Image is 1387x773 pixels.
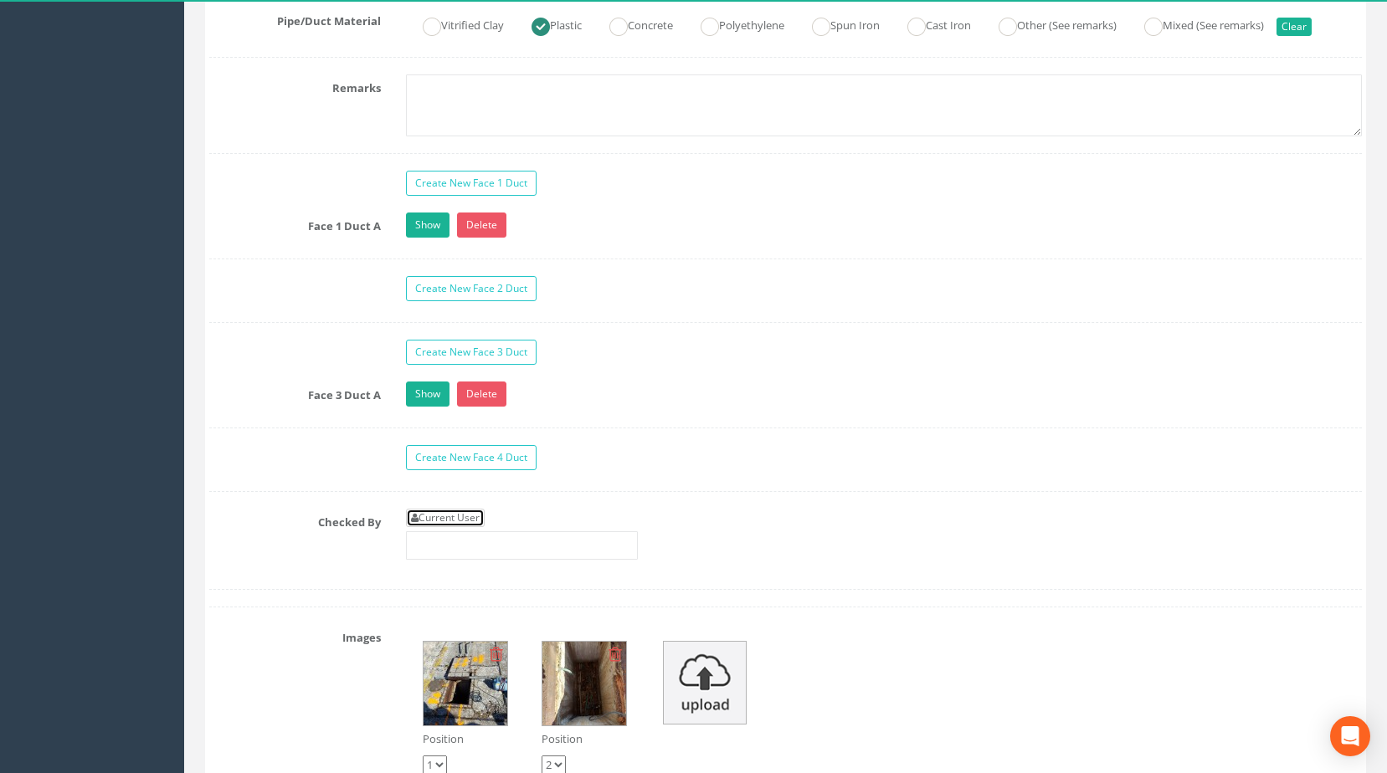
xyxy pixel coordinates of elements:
label: Spun Iron [795,12,880,36]
a: Delete [457,212,506,238]
label: Remarks [197,74,393,96]
a: Create New Face 2 Duct [406,276,537,301]
a: Create New Face 3 Duct [406,340,537,365]
img: upload_icon.png [663,641,747,724]
label: Other (See remarks) [982,12,1117,36]
label: Vitrified Clay [406,12,504,36]
button: Clear [1277,18,1312,36]
label: Images [197,624,393,646]
label: Pipe/Duct Material [197,8,393,29]
a: Delete [457,381,506,407]
p: Position [423,731,508,747]
div: Open Intercom Messenger [1330,716,1370,756]
p: Position [542,731,627,747]
a: Current User [406,509,485,527]
label: Plastic [515,12,582,36]
img: 376f665f-b7a9-3f05-63cc-bc9fd23ed209_816e1fec-3ae7-1f2b-8e00-a78be18ab96f_thumb.jpg [424,642,507,725]
a: Show [406,212,449,238]
label: Face 1 Duct A [197,212,393,234]
label: Polyethylene [684,12,784,36]
label: Face 3 Duct A [197,381,393,403]
a: Create New Face 4 Duct [406,445,537,470]
label: Cast Iron [891,12,971,36]
label: Checked By [197,509,393,530]
a: Create New Face 1 Duct [406,171,537,196]
img: 376f665f-b7a9-3f05-63cc-bc9fd23ed209_1504bb4e-933d-49b0-1cf2-ccf4e8c534a2_thumb.jpg [542,642,626,725]
label: Mixed (See remarks) [1128,12,1264,36]
a: Show [406,381,449,407]
label: Concrete [593,12,673,36]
